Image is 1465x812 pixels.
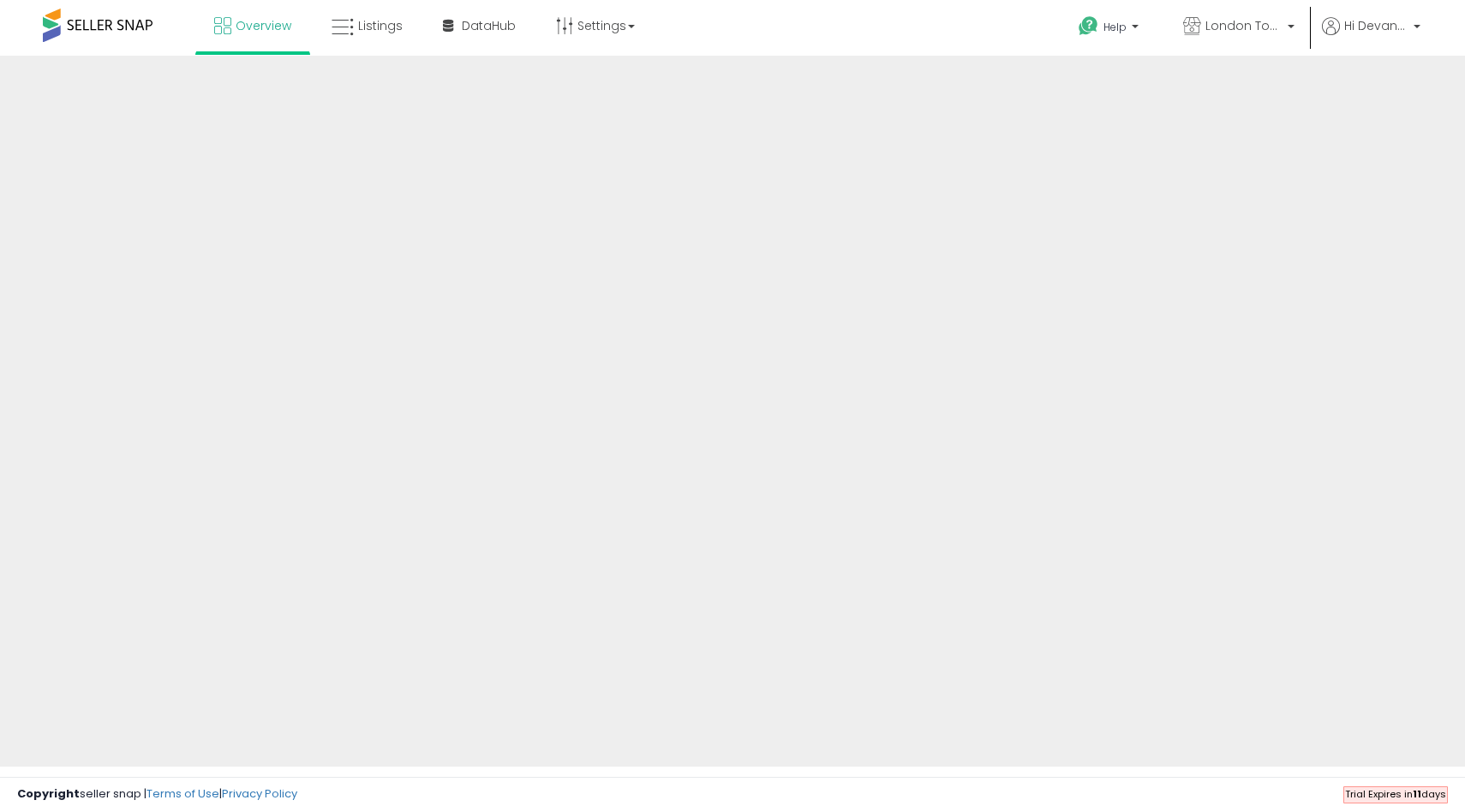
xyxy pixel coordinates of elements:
[1078,15,1099,37] i: Get Help
[1205,17,1283,34] span: London Town LLC
[1103,20,1127,34] span: Help
[1065,3,1156,56] a: Help
[462,17,516,34] span: DataHub
[236,17,291,34] span: Overview
[1322,17,1420,56] a: Hi Devante
[1344,17,1408,34] span: Hi Devante
[358,17,403,34] span: Listings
